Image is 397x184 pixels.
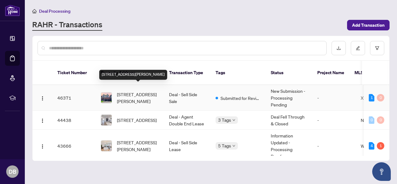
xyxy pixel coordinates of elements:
[52,61,96,85] th: Ticket Number
[375,46,379,50] span: filter
[232,144,235,147] span: down
[164,85,211,111] td: Deal - Sell Side Sale
[372,162,391,181] button: Open asap
[32,20,102,31] a: RAHR - Transactions
[211,61,266,85] th: Tags
[52,85,96,111] td: 46371
[352,20,385,30] span: Add Transaction
[40,144,45,149] img: Logo
[370,41,384,55] button: filter
[38,93,47,103] button: Logo
[99,70,167,80] div: [STREET_ADDRESS][PERSON_NAME]
[38,141,47,151] button: Logo
[101,141,112,151] img: thumbnail-img
[312,61,350,85] th: Project Name
[356,46,360,50] span: edit
[117,139,159,153] span: [STREET_ADDRESS][PERSON_NAME]
[369,94,374,101] div: 1
[164,130,211,162] td: Deal - Sell Side Lease
[117,117,157,123] span: [STREET_ADDRESS]
[266,130,312,162] td: Information Updated - Processing Pending
[337,46,341,50] span: download
[232,119,235,122] span: down
[332,41,346,55] button: download
[101,92,112,103] img: thumbnail-img
[52,130,96,162] td: 43666
[361,117,386,123] span: N12275167
[266,85,312,111] td: New Submission - Processing Pending
[96,61,164,85] th: Property Address
[164,61,211,85] th: Transaction Type
[312,111,356,130] td: -
[377,142,384,150] div: 1
[32,9,37,13] span: home
[369,116,374,124] div: 0
[218,116,231,123] span: 3 Tags
[312,130,356,162] td: -
[5,5,20,16] img: logo
[361,95,386,101] span: X12193670
[266,61,312,85] th: Status
[40,118,45,123] img: Logo
[52,111,96,130] td: 44438
[218,142,231,149] span: 5 Tags
[9,167,16,176] span: DB
[377,116,384,124] div: 0
[117,91,159,105] span: [STREET_ADDRESS][PERSON_NAME]
[40,96,45,101] img: Logo
[361,143,387,149] span: W12204816
[351,41,365,55] button: edit
[101,115,112,125] img: thumbnail-img
[369,142,374,150] div: 4
[312,85,356,111] td: -
[39,8,70,14] span: Deal Processing
[164,111,211,130] td: Deal - Agent Double End Lease
[377,94,384,101] div: 0
[347,20,390,30] button: Add Transaction
[221,95,261,101] span: Submitted for Review
[266,111,312,130] td: Deal Fell Through & Closed
[38,115,47,125] button: Logo
[350,61,387,85] th: MLS #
